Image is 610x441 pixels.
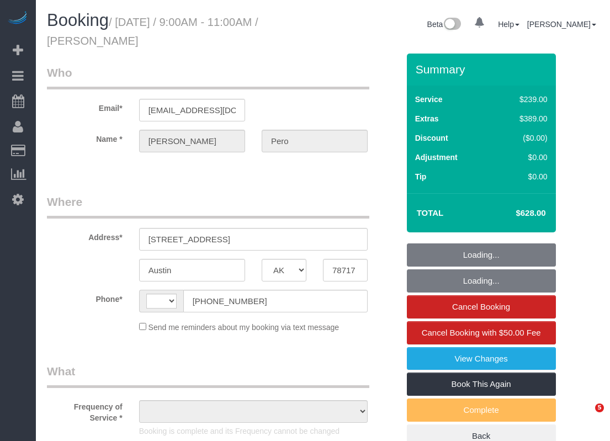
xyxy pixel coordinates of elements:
[39,99,131,114] label: Email*
[496,152,548,163] div: $0.00
[527,20,596,29] a: [PERSON_NAME]
[47,363,369,388] legend: What
[47,65,369,89] legend: Who
[422,328,541,337] span: Cancel Booking with $50.00 Fee
[407,295,556,318] a: Cancel Booking
[7,11,29,26] img: Automaid Logo
[407,347,556,370] a: View Changes
[139,130,245,152] input: First Name*
[39,228,131,243] label: Address*
[47,10,109,30] span: Booking
[496,113,548,124] div: $389.00
[415,132,448,144] label: Discount
[139,259,245,281] input: City*
[415,152,458,163] label: Adjustment
[415,94,443,105] label: Service
[407,321,556,344] a: Cancel Booking with $50.00 Fee
[139,426,368,437] p: Booking is complete and its Frequency cannot be changed
[39,130,131,145] label: Name *
[416,63,550,76] h3: Summary
[183,290,368,312] input: Phone*
[496,94,548,105] div: $239.00
[496,171,548,182] div: $0.00
[262,130,368,152] input: Last Name*
[572,403,599,430] iframe: Intercom live chat
[415,171,427,182] label: Tip
[47,194,369,219] legend: Where
[148,323,340,332] span: Send me reminders about my booking via text message
[39,397,131,423] label: Frequency of Service *
[39,290,131,305] label: Phone*
[595,403,604,412] span: 5
[496,132,548,144] div: ($0.00)
[415,113,439,124] label: Extras
[323,259,368,281] input: Zip Code*
[482,209,545,218] h4: $628.00
[443,18,461,32] img: New interface
[498,20,519,29] a: Help
[139,99,245,121] input: Email*
[407,373,556,396] a: Book This Again
[417,208,444,217] strong: Total
[427,20,462,29] a: Beta
[47,16,258,47] small: / [DATE] / 9:00AM - 11:00AM / [PERSON_NAME]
